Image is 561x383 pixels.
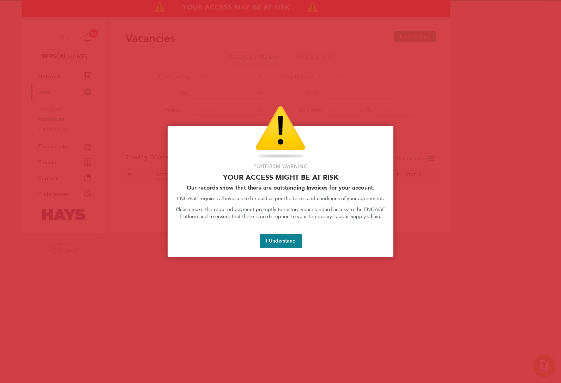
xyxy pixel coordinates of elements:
div: Access At Risk [168,126,393,257]
p: ENGAGE requires all invoices to be paid as per the terms and conditions of your agreement. [176,195,385,202]
button: I Understand [260,234,302,248]
img: Warning Icon [255,106,306,159]
h2: Our records show that there are outstanding Invoices for your account. [176,184,385,191]
p: Platform Warning [176,163,385,170]
p: Please make the required payment promptly to restore your standard access to the ENGAGE Platform ... [176,206,385,220]
p: Your access might be at risk [176,173,385,181]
